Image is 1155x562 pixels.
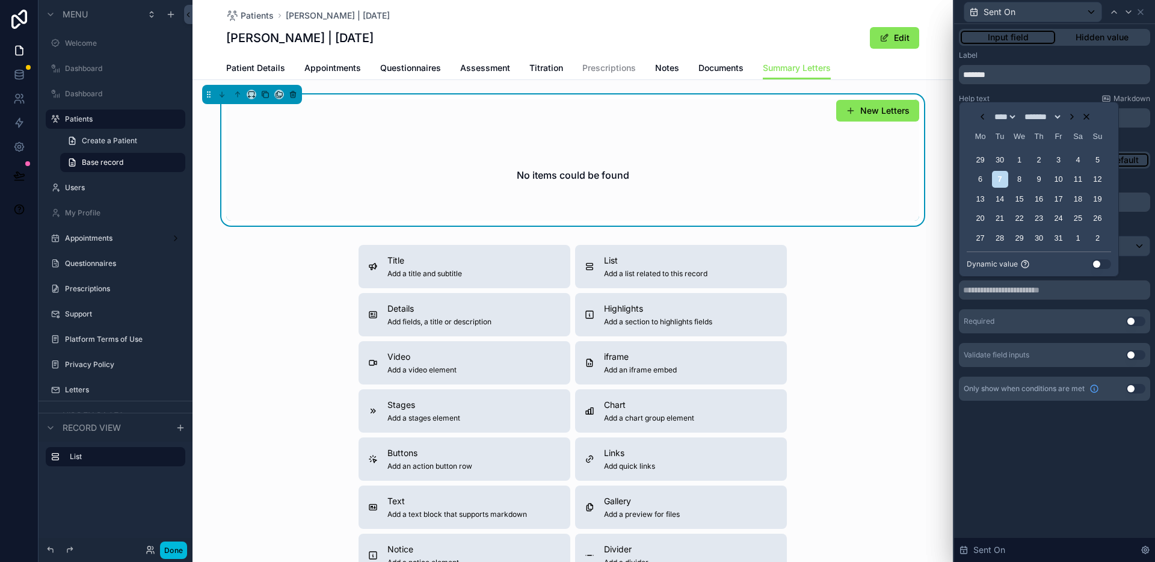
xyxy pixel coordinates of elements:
[65,183,178,193] label: Users
[65,335,178,344] label: Platform Terms of Use
[387,495,527,507] span: Text
[1070,230,1086,246] div: Choose Saturday, 1 November 2025
[604,543,648,555] span: Divider
[575,293,787,336] button: HighlightsAdd a section to highlights fields
[387,462,472,471] span: Add an action button row
[65,360,178,369] label: Privacy Policy
[604,303,712,315] span: Highlights
[387,447,472,459] span: Buttons
[1070,152,1086,168] div: Choose Saturday, 4 October 2025
[1101,94,1150,103] a: Markdown
[1070,171,1086,187] div: Choose Saturday, 11 October 2025
[575,437,787,481] button: LinksAdd quick links
[575,486,787,529] button: GalleryAdd a preview for files
[1089,171,1106,187] div: Choose Sunday, 12 October 2025
[984,6,1015,18] span: Sent On
[1011,230,1027,246] div: Choose Wednesday, 29 October 2025
[655,62,679,74] span: Notes
[359,389,570,433] button: StagesAdd a stages element
[460,57,510,81] a: Assessment
[65,309,178,319] label: Support
[967,259,1018,269] span: Dynamic value
[992,230,1008,246] div: Choose Tuesday, 28 October 2025
[972,152,988,168] div: Choose Monday, 29 September 2025
[387,255,462,267] span: Title
[387,510,527,519] span: Add a text block that supports markdown
[604,447,655,459] span: Links
[575,389,787,433] button: ChartAdd a chart group element
[226,29,374,46] h1: [PERSON_NAME] | [DATE]
[1089,152,1106,168] div: Choose Sunday, 5 October 2025
[65,385,178,395] a: Letters
[65,259,178,268] a: Questionnaires
[967,107,1111,252] div: Choose Date
[1011,191,1027,207] div: Choose Wednesday, 15 October 2025
[529,57,563,81] a: Titration
[65,284,178,294] label: Prescriptions
[65,39,178,48] a: Welcome
[972,230,988,246] div: Choose Monday, 27 October 2025
[70,452,176,462] label: List
[575,245,787,288] button: ListAdd a list related to this record
[517,168,629,182] h2: No items could be found
[387,269,462,279] span: Add a title and subtitle
[604,413,694,423] span: Add a chart group element
[964,317,994,326] div: Required
[1030,191,1047,207] div: Choose Thursday, 16 October 2025
[1030,210,1047,226] div: Choose Thursday, 23 October 2025
[972,171,988,187] div: Choose Monday, 6 October 2025
[1011,171,1027,187] div: Choose Wednesday, 8 October 2025
[604,365,677,375] span: Add an iframe embed
[1030,171,1047,187] div: Choose Thursday, 9 October 2025
[763,57,831,80] a: Summary Letters
[65,89,178,99] a: Dashboard
[387,317,491,327] span: Add fields, a title or description
[1030,152,1047,168] div: Choose Thursday, 2 October 2025
[1050,128,1067,144] div: Friday
[65,208,178,218] a: My Profile
[60,153,185,172] a: Base record
[575,341,787,384] button: iframeAdd an iframe embed
[387,543,459,555] span: Notice
[65,233,161,243] label: Appointments
[65,64,178,73] label: Dashboard
[1050,171,1067,187] div: Choose Friday, 10 October 2025
[241,10,274,22] span: Patients
[387,365,457,375] span: Add a video element
[698,57,744,81] a: Documents
[964,384,1085,394] span: Only show when conditions are met
[387,413,460,423] span: Add a stages element
[1050,152,1067,168] div: Choose Friday, 3 October 2025
[387,399,460,411] span: Stages
[1055,31,1148,44] button: Hidden value
[82,158,123,167] span: Base record
[63,8,88,20] span: Menu
[698,62,744,74] span: Documents
[1011,128,1027,144] div: Wednesday
[226,57,285,81] a: Patient Details
[65,114,178,124] label: Patients
[226,62,285,74] span: Patient Details
[973,544,1005,556] span: Sent On
[1070,191,1086,207] div: Choose Saturday, 18 October 2025
[582,57,636,81] a: Prescriptions
[1050,210,1067,226] div: Choose Friday, 24 October 2025
[836,100,919,122] button: New Letters
[286,10,390,22] a: [PERSON_NAME] | [DATE]
[460,62,510,74] span: Assessment
[604,351,677,363] span: iframe
[304,57,361,81] a: Appointments
[1089,191,1106,207] div: Choose Sunday, 19 October 2025
[961,31,1055,44] button: Input field
[604,255,707,267] span: List
[529,62,563,74] span: Titration
[763,62,831,74] span: Summary Letters
[870,27,919,49] button: Edit
[387,351,457,363] span: Video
